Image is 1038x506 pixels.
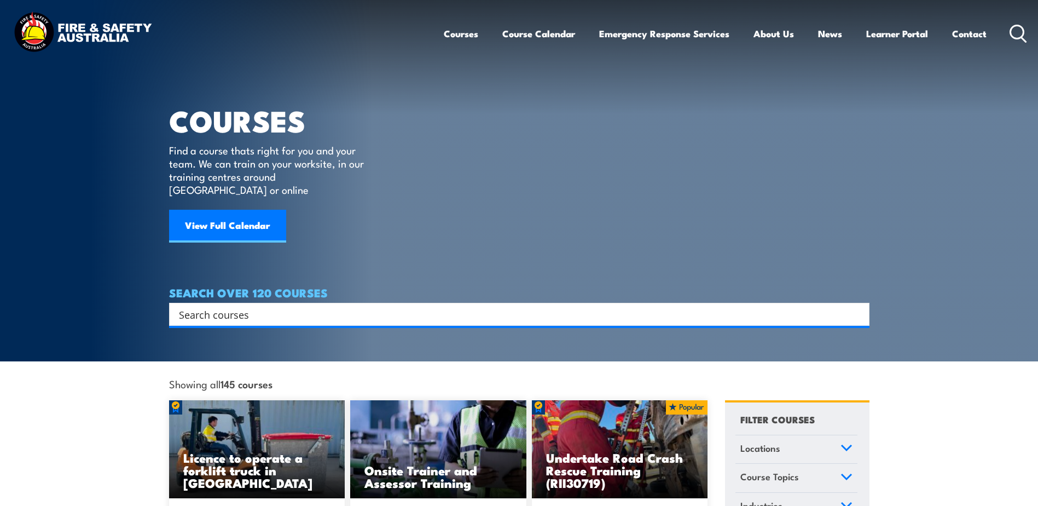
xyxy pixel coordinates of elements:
form: Search form [181,307,848,322]
h3: Undertake Road Crash Rescue Training (RII30719) [546,451,694,489]
p: Find a course thats right for you and your team. We can train on your worksite, in our training c... [169,143,369,196]
a: About Us [753,19,794,48]
a: View Full Calendar [169,210,286,243]
img: Safety For Leaders [350,400,526,499]
h4: SEARCH OVER 120 COURSES [169,286,869,298]
img: Road Crash Rescue Training [532,400,708,499]
h3: Onsite Trainer and Assessor Training [364,464,512,489]
a: Courses [444,19,478,48]
strong: 145 courses [221,376,272,391]
a: Learner Portal [866,19,928,48]
a: Undertake Road Crash Rescue Training (RII30719) [532,400,708,499]
span: Locations [740,441,780,456]
img: Licence to operate a forklift truck Training [169,400,345,499]
input: Search input [179,306,845,323]
a: Contact [952,19,987,48]
a: Emergency Response Services [599,19,729,48]
a: Licence to operate a forklift truck in [GEOGRAPHIC_DATA] [169,400,345,499]
span: Course Topics [740,469,799,484]
button: Search magnifier button [850,307,866,322]
h3: Licence to operate a forklift truck in [GEOGRAPHIC_DATA] [183,451,331,489]
a: Course Topics [735,464,857,492]
h4: FILTER COURSES [740,412,815,427]
span: Showing all [169,378,272,389]
a: Course Calendar [502,19,575,48]
a: News [818,19,842,48]
a: Locations [735,435,857,464]
a: Onsite Trainer and Assessor Training [350,400,526,499]
h1: COURSES [169,107,380,133]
